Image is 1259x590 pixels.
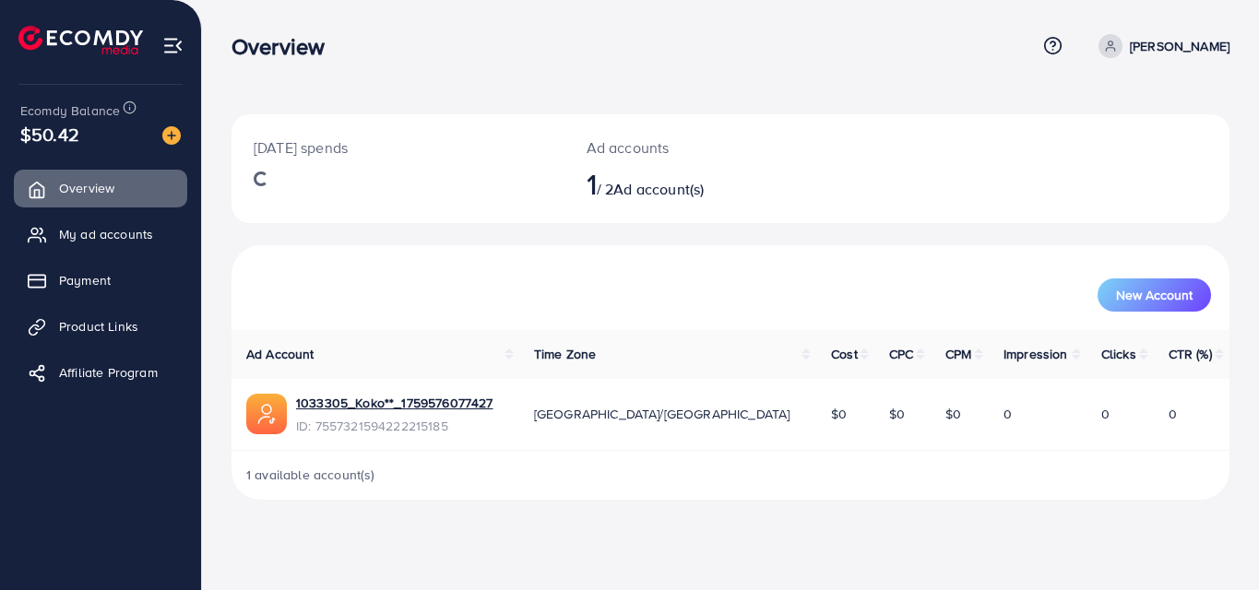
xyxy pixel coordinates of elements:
a: Overview [14,170,187,206]
span: Payment [59,271,111,289]
a: Product Links [14,308,187,345]
p: [DATE] spends [254,136,542,159]
span: 0 [1169,405,1177,423]
span: CPC [889,345,913,363]
span: Ad Account [246,345,315,363]
span: Product Links [59,317,138,336]
span: New Account [1116,289,1193,301]
span: Ad account(s) [613,179,704,199]
span: ID: 7557321594222215185 [296,417,493,435]
span: My ad accounts [59,225,153,243]
span: $0 [945,405,961,423]
a: 1033305_Koko**_1759576077427 [296,394,493,412]
img: ic-ads-acc.e4c84228.svg [246,394,287,434]
span: $0 [889,405,905,423]
img: image [162,126,181,145]
p: [PERSON_NAME] [1130,35,1229,57]
span: 0 [1004,405,1012,423]
span: Time Zone [534,345,596,363]
span: 1 available account(s) [246,466,375,484]
span: Clicks [1101,345,1136,363]
p: Ad accounts [587,136,792,159]
a: [PERSON_NAME] [1091,34,1229,58]
span: CPM [945,345,971,363]
h3: Overview [232,33,339,60]
button: New Account [1098,278,1211,312]
a: Payment [14,262,187,299]
span: Affiliate Program [59,363,158,382]
span: Overview [59,179,114,197]
img: menu [162,35,184,56]
span: [GEOGRAPHIC_DATA]/[GEOGRAPHIC_DATA] [534,405,790,423]
span: 1 [587,162,597,205]
span: $50.42 [20,121,79,147]
a: My ad accounts [14,216,187,253]
h2: / 2 [587,166,792,201]
span: Impression [1004,345,1068,363]
span: Ecomdy Balance [20,101,120,120]
span: $0 [831,405,847,423]
span: 0 [1101,405,1110,423]
span: CTR (%) [1169,345,1212,363]
span: Cost [831,345,858,363]
a: Affiliate Program [14,354,187,391]
img: logo [18,26,143,54]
